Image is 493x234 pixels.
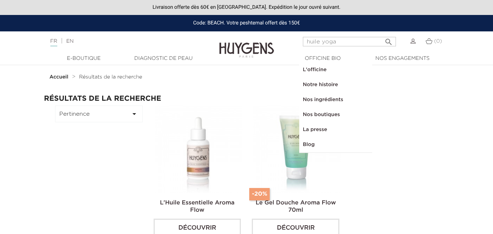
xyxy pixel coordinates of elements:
div: | [47,37,200,46]
a: La presse [299,122,372,137]
a: Nos ingrédients [299,92,372,107]
strong: Accueil [50,74,69,80]
span: (0) [434,39,442,44]
button: Pertinence [55,106,143,122]
a: E-Boutique [47,55,120,62]
input: Rechercher [303,37,396,46]
a: Officine Bio [286,55,359,62]
a: L'officine [299,62,372,77]
a: Nos boutiques [299,107,372,122]
h2: Résultats de la recherche [44,95,449,103]
i:  [130,110,139,118]
a: Résultats de la recherche [79,74,142,80]
a: Notre histoire [299,77,372,92]
img: L'Huile Essentielle Aroma Flow [155,106,243,193]
img: Huygens [219,31,274,59]
a: L'Huile Essentielle Aroma Flow [160,200,235,213]
img: Le Gel Douche Aroma Flow 70ml [253,106,341,193]
a: Nos engagements [366,55,439,62]
a: Le Gel Douche Aroma Flow 70ml [255,200,336,213]
a: Diagnostic de peau [127,55,200,62]
a: Blog [299,137,372,152]
a: EN [66,39,73,44]
button:  [382,35,395,45]
a: Accueil [50,74,70,80]
span: -20% [249,188,270,200]
i:  [384,35,393,44]
a: FR [50,39,57,46]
